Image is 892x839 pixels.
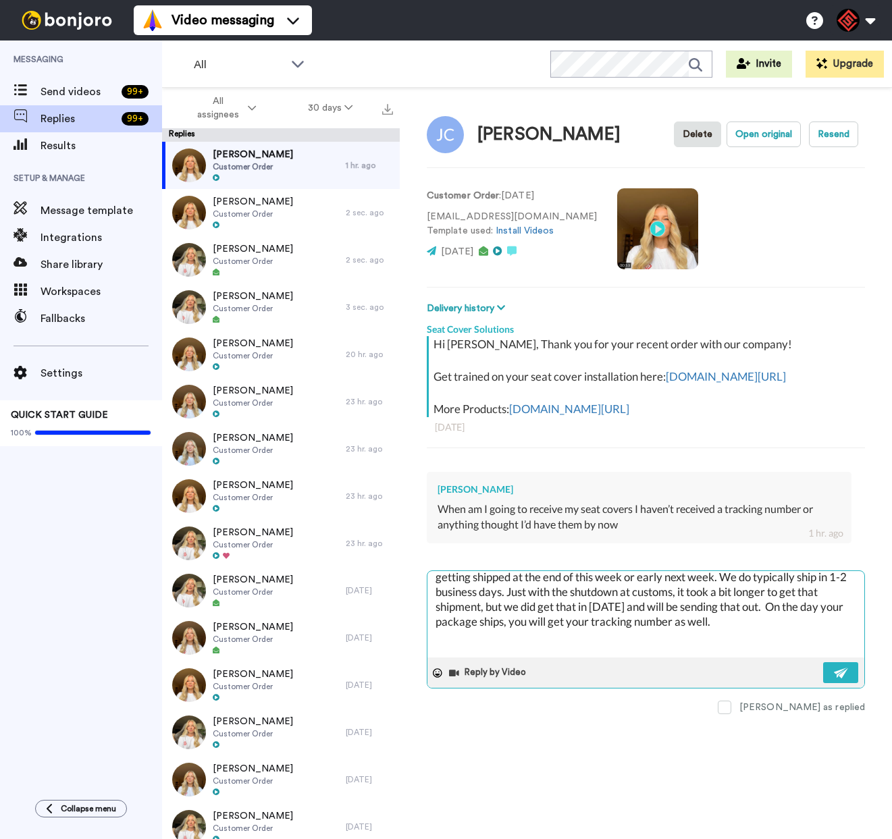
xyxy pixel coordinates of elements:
[496,226,554,236] a: Install Videos
[162,236,400,283] a: [PERSON_NAME]Customer Order2 sec. ago
[213,209,293,219] span: Customer Order
[427,191,499,200] strong: Customer Order
[213,398,293,408] span: Customer Order
[162,614,400,661] a: [PERSON_NAME]Customer Order[DATE]
[213,715,293,728] span: [PERSON_NAME]
[213,431,293,445] span: [PERSON_NAME]
[477,125,621,144] div: [PERSON_NAME]
[162,472,400,520] a: [PERSON_NAME]Customer Order23 hr. ago
[213,350,293,361] span: Customer Order
[726,51,792,78] button: Invite
[41,283,162,300] span: Workspaces
[172,148,206,182] img: 47f8ce9d-4074-403c-aa30-26990c70bacf-thumb.jpg
[213,195,293,209] span: [PERSON_NAME]
[162,331,400,378] a: [PERSON_NAME]Customer Order20 hr. ago
[172,574,206,607] img: 453e5551-d3b3-431d-842c-b478c13e573d-thumb.jpg
[509,402,629,416] a: [DOMAIN_NAME][URL]
[162,189,400,236] a: [PERSON_NAME]Customer Order2 sec. ago
[808,526,843,540] div: 1 hr. ago
[346,396,393,407] div: 23 hr. ago
[213,445,293,456] span: Customer Order
[435,421,857,434] div: [DATE]
[666,369,786,383] a: [DOMAIN_NAME][URL]
[213,148,293,161] span: [PERSON_NAME]
[346,207,393,218] div: 2 sec. ago
[834,668,849,678] img: send-white.svg
[213,823,293,834] span: Customer Order
[213,492,293,503] span: Customer Order
[382,104,393,115] img: export.svg
[438,502,841,533] div: When am I going to receive my seat covers I haven’t received a tracking number or anything though...
[172,526,206,560] img: fab79fc5-4c59-42fc-b3df-b39e7a1d96ef-thumb.jpg
[11,427,32,438] span: 100%
[427,571,864,657] textarea: Hey there, Thank you for reaching out! I understand you were wondering about the tracking on your...
[739,701,865,714] div: [PERSON_NAME] as replied
[213,776,293,786] span: Customer Order
[213,728,293,739] span: Customer Order
[172,432,206,466] img: 8be15c0c-c1cd-42da-8e47-bbfc9ea6e200-thumb.jpg
[346,443,393,454] div: 23 hr. ago
[162,709,400,756] a: [PERSON_NAME]Customer Order[DATE]
[162,128,400,142] div: Replies
[346,160,393,171] div: 1 hr. ago
[162,283,400,331] a: [PERSON_NAME]Customer Order3 sec. ago
[448,663,530,683] button: Reply by Video
[213,161,293,172] span: Customer Order
[213,573,293,587] span: [PERSON_NAME]
[41,229,162,246] span: Integrations
[727,121,801,147] button: Open original
[213,539,293,550] span: Customer Order
[346,632,393,643] div: [DATE]
[172,385,206,418] img: 81818109-b6b2-401b-b799-429fc35070ae-thumb.jpg
[172,763,206,796] img: a88ff0b3-e834-40dd-85ba-471e6ae919b1-thumb.jpg
[213,256,293,267] span: Customer Order
[213,634,293,645] span: Customer Order
[172,337,206,371] img: 0347f727-b1cc-483f-856d-21d9f382fbbc-thumb.jpg
[16,11,117,30] img: bj-logo-header-white.svg
[346,680,393,691] div: [DATE]
[427,189,597,203] p: : [DATE]
[213,242,293,256] span: [PERSON_NAME]
[427,210,597,238] p: [EMAIL_ADDRESS][DOMAIN_NAME] Template used:
[162,567,400,614] a: [PERSON_NAME]Customer Order[DATE]
[194,57,284,73] span: All
[172,715,206,749] img: f0d36fcb-40ce-41f9-bc78-fb01478e433e-thumb.jpg
[162,425,400,472] a: [PERSON_NAME]Customer Order23 hr. ago
[172,290,206,324] img: 621f84f7-872d-4bd9-8bde-b5565161280b-thumb.jpg
[213,290,293,303] span: [PERSON_NAME]
[213,303,293,314] span: Customer Order
[378,98,397,118] button: Export all results that match these filters now.
[213,620,293,634] span: [PERSON_NAME]
[142,9,163,31] img: vm-color.svg
[346,302,393,313] div: 3 sec. ago
[346,727,393,738] div: [DATE]
[165,89,282,127] button: All assignees
[11,410,108,420] span: QUICK START GUIDE
[213,587,293,597] span: Customer Order
[346,349,393,360] div: 20 hr. ago
[346,821,393,832] div: [DATE]
[122,112,149,126] div: 99 +
[122,85,149,99] div: 99 +
[41,84,116,100] span: Send videos
[190,94,245,121] span: All assignees
[674,121,721,147] button: Delete
[41,310,162,327] span: Fallbacks
[172,196,206,229] img: 44d2f8e0-d7c2-4046-90ac-c42796517c3b-thumb.jpg
[162,520,400,567] a: [PERSON_NAME]Customer Order23 hr. ago
[41,138,162,154] span: Results
[282,96,379,120] button: 30 days
[213,809,293,823] span: [PERSON_NAME]
[213,668,293,681] span: [PERSON_NAME]
[213,681,293,692] span: Customer Order
[172,621,206,655] img: e6d69352-5450-427f-889b-39025c0bda52-thumb.jpg
[61,803,116,814] span: Collapse menu
[346,585,393,596] div: [DATE]
[346,538,393,549] div: 23 hr. ago
[806,51,884,78] button: Upgrade
[41,202,162,219] span: Message template
[346,254,393,265] div: 2 sec. ago
[172,479,206,513] img: 835212fa-534e-41c0-b88c-3872023ab6bb-thumb.jpg
[162,756,400,803] a: [PERSON_NAME]Customer Order[DATE]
